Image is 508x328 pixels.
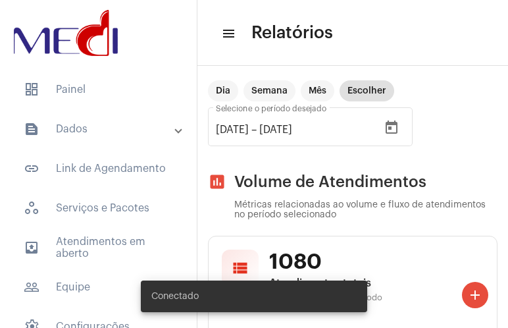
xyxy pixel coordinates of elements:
h2: Volume de Atendimentos [208,173,497,191]
mat-icon: add [467,287,483,303]
span: Serviços e Pacotes [13,192,184,224]
mat-icon: assessment [208,173,226,191]
span: Relatórios [251,22,333,43]
button: Open calendar [378,115,405,141]
mat-expansion-panel-header: sidenav iconDados [8,113,197,145]
span: Atendimentos em aberto [13,232,184,263]
mat-icon: sidenav icon [24,279,39,295]
span: Equipe [13,271,184,303]
span: Link de Agendamento [13,153,184,184]
input: Data do fim [259,124,338,136]
mat-icon: sidenav icon [24,161,39,177]
mat-panel-title: Dados [24,121,176,137]
mat-icon: sidenav icon [221,26,234,41]
span: Painel [13,74,184,105]
mat-chip: Mês [301,80,334,101]
input: Data de início [216,124,249,136]
mat-icon: sidenav icon [24,240,39,256]
span: sidenav icon [24,82,39,97]
span: Conectado [151,290,199,303]
img: d3a1b5fa-500b-b90f-5a1c-719c20e9830b.png [11,7,121,59]
mat-icon: view_list [231,259,249,277]
span: sidenav icon [24,200,39,216]
span: – [251,124,257,136]
span: 1080 [269,250,484,275]
p: Métricas relacionadas ao volume e fluxo de atendimentos no período selecionado [234,200,497,220]
mat-chip: Escolher [340,80,394,101]
mat-chip: Semana [243,80,295,101]
mat-chip: Dia [208,80,238,101]
mat-icon: sidenav icon [24,121,39,137]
